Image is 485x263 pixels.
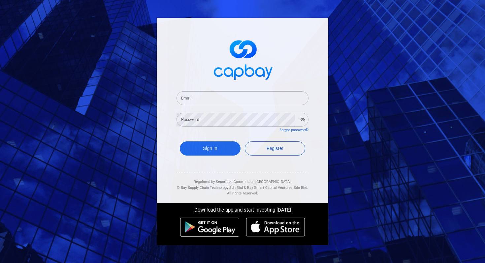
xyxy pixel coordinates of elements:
button: Sign In [180,141,241,156]
img: logo [210,34,275,83]
a: Register [245,141,306,156]
img: ios [246,218,305,237]
div: Regulated by Securities Commission [GEOGRAPHIC_DATA]. & All rights reserved. [177,172,308,196]
img: android [180,218,240,237]
a: Forgot password? [279,128,308,132]
span: Register [267,146,283,151]
div: Download the app and start investing [DATE] [152,203,333,214]
span: © Bay Supply Chain Technology Sdn Bhd [177,186,243,190]
span: Bay Smart Capital Ventures Sdn Bhd. [247,186,308,190]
